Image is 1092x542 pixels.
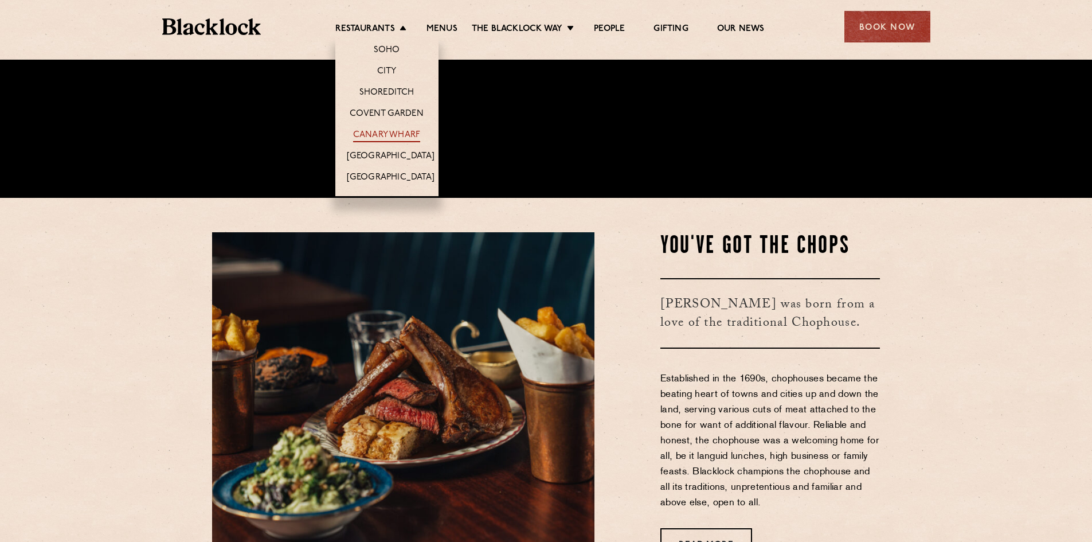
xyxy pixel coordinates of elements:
[426,24,457,36] a: Menus
[472,24,562,36] a: The Blacklock Way
[660,278,880,349] h3: [PERSON_NAME] was born from a love of the traditional Chophouse.
[374,45,400,57] a: Soho
[353,130,420,142] a: Canary Wharf
[377,66,397,79] a: City
[335,24,395,36] a: Restaurants
[347,172,435,185] a: [GEOGRAPHIC_DATA]
[350,108,424,121] a: Covent Garden
[660,372,880,511] p: Established in the 1690s, chophouses became the beating heart of towns and cities up and down the...
[717,24,765,36] a: Our News
[162,18,261,35] img: BL_Textured_Logo-footer-cropped.svg
[660,232,880,261] h2: You've Got The Chops
[347,151,435,163] a: [GEOGRAPHIC_DATA]
[359,87,414,100] a: Shoreditch
[653,24,688,36] a: Gifting
[594,24,625,36] a: People
[844,11,930,42] div: Book Now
